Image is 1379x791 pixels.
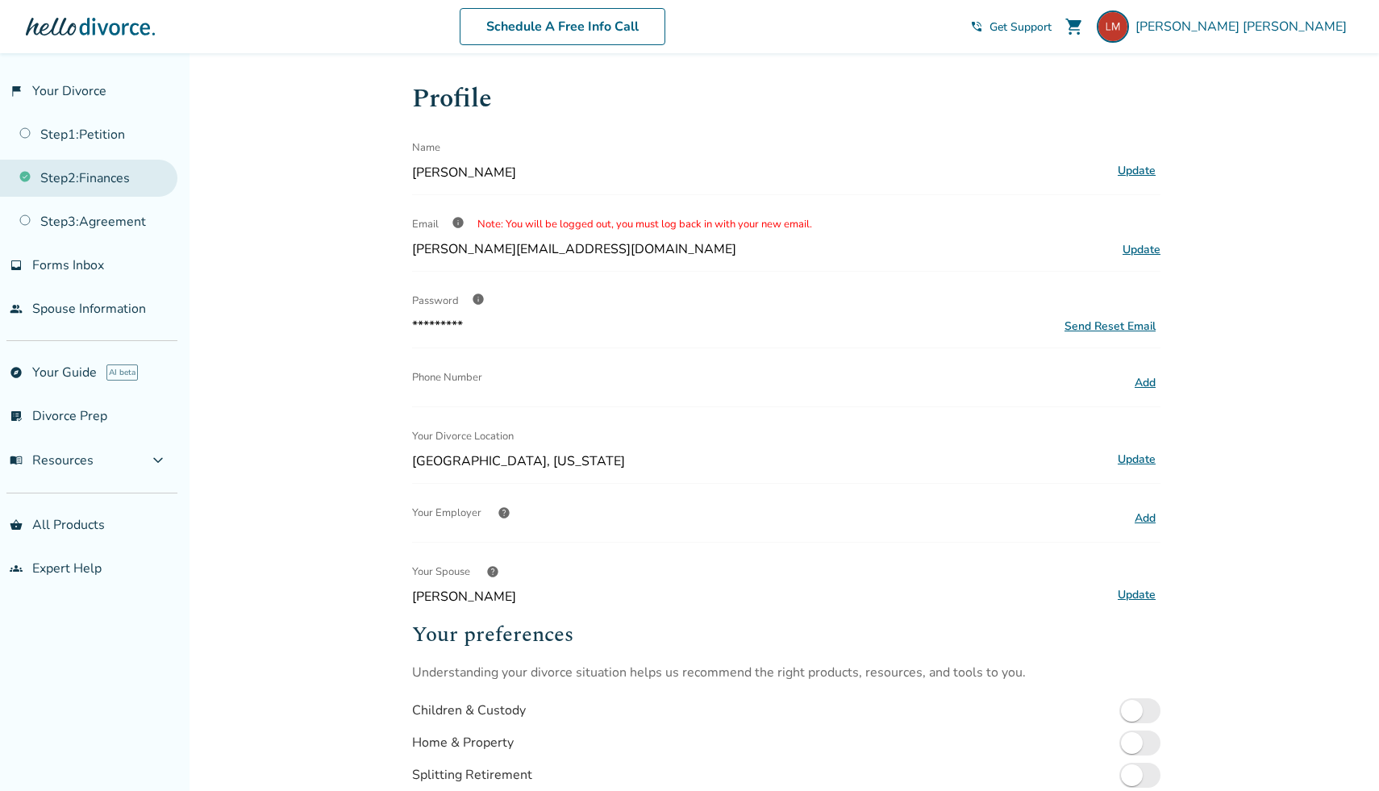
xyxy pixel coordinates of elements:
[1130,373,1160,393] button: Add
[412,588,1106,606] span: [PERSON_NAME]
[970,19,1052,35] a: phone_in_talkGet Support
[10,518,23,531] span: shopping_basket
[1064,318,1156,334] div: Send Reset Email
[148,451,168,470] span: expand_more
[10,259,23,272] span: inbox
[412,208,1160,240] div: Email
[1113,585,1160,606] button: Update
[412,452,1106,470] span: [GEOGRAPHIC_DATA], [US_STATE]
[472,293,485,306] span: info
[412,664,1160,681] p: Understanding your divorce situation helps us recommend the right products, resources, and tools ...
[10,454,23,467] span: menu_book
[10,562,23,575] span: groups
[412,164,1106,181] span: [PERSON_NAME]
[106,364,138,381] span: AI beta
[1060,318,1160,335] button: Send Reset Email
[989,19,1052,35] span: Get Support
[970,20,983,33] span: phone_in_talk
[412,361,482,393] span: Phone Number
[10,366,23,379] span: explore
[10,410,23,423] span: list_alt_check
[412,497,481,529] span: Your Employer
[1113,160,1160,181] button: Update
[10,302,23,315] span: people
[1135,18,1353,35] span: [PERSON_NAME] [PERSON_NAME]
[412,766,532,784] div: Splitting Retirement
[1113,449,1160,470] button: Update
[412,556,470,588] span: Your Spouse
[412,79,1160,119] h1: Profile
[498,506,510,519] span: help
[477,217,812,231] span: Note: You will be logged out, you must log back in with your new email.
[412,701,526,719] div: Children & Custody
[10,452,94,469] span: Resources
[32,256,104,274] span: Forms Inbox
[412,618,1160,651] h2: Your preferences
[1123,242,1160,257] span: Update
[1130,508,1160,529] button: Add
[1097,10,1129,43] img: lisa@lmasonphotography.com
[412,420,514,452] span: Your Divorce Location
[486,565,499,578] span: help
[412,131,440,164] span: Name
[452,216,465,229] span: info
[10,85,23,98] span: flag_2
[460,8,665,45] a: Schedule A Free Info Call
[412,294,459,308] span: Password
[412,240,736,258] span: [PERSON_NAME][EMAIL_ADDRESS][DOMAIN_NAME]
[412,734,514,751] div: Home & Property
[1064,17,1084,36] span: shopping_cart
[1298,714,1379,791] iframe: Chat Widget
